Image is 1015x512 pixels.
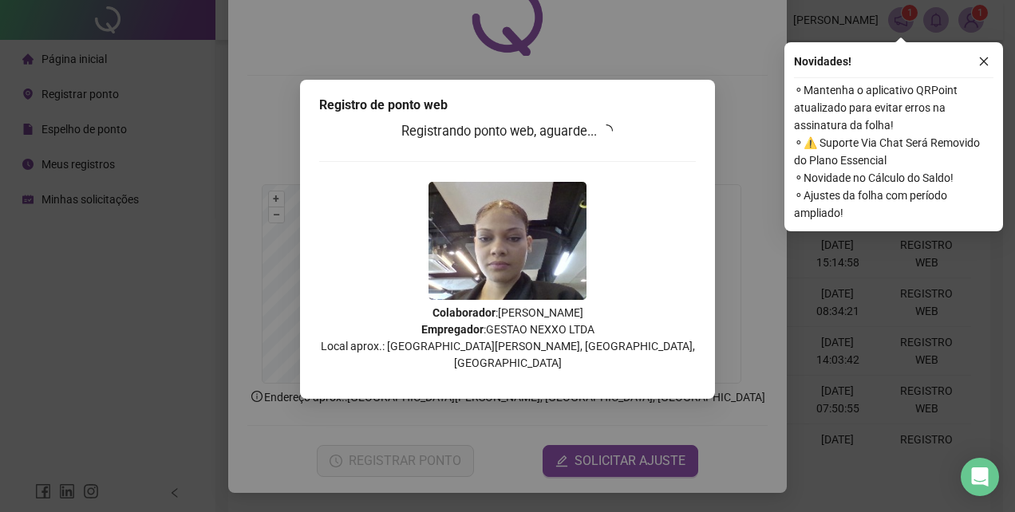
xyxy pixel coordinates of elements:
span: ⚬ ⚠️ Suporte Via Chat Será Removido do Plano Essencial [794,134,993,169]
span: loading [600,124,613,137]
span: ⚬ Mantenha o aplicativo QRPoint atualizado para evitar erros na assinatura da folha! [794,81,993,134]
div: Registro de ponto web [319,96,696,115]
img: Z [429,182,586,300]
strong: Empregador [421,323,484,336]
strong: Colaborador [432,306,496,319]
h3: Registrando ponto web, aguarde... [319,121,696,142]
div: Open Intercom Messenger [961,458,999,496]
span: Novidades ! [794,53,851,70]
p: : [PERSON_NAME] : GESTAO NEXXO LTDA Local aprox.: [GEOGRAPHIC_DATA][PERSON_NAME], [GEOGRAPHIC_DAT... [319,305,696,372]
span: ⚬ Ajustes da folha com período ampliado! [794,187,993,222]
span: ⚬ Novidade no Cálculo do Saldo! [794,169,993,187]
span: close [978,56,989,67]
